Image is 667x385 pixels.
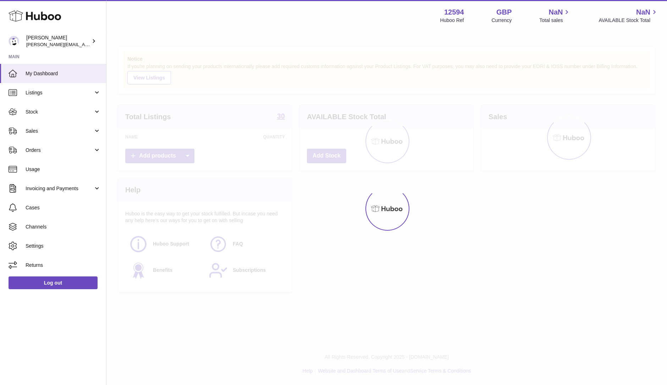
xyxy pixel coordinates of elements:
[26,34,90,48] div: [PERSON_NAME]
[444,7,464,17] strong: 12594
[440,17,464,24] div: Huboo Ref
[26,147,93,154] span: Orders
[599,17,658,24] span: AVAILABLE Stock Total
[26,128,93,134] span: Sales
[26,262,101,269] span: Returns
[26,243,101,249] span: Settings
[539,17,571,24] span: Total sales
[26,224,101,230] span: Channels
[549,7,563,17] span: NaN
[26,89,93,96] span: Listings
[26,42,142,47] span: [PERSON_NAME][EMAIL_ADDRESS][DOMAIN_NAME]
[492,17,512,24] div: Currency
[9,276,98,289] a: Log out
[26,204,101,211] span: Cases
[26,109,93,115] span: Stock
[26,185,93,192] span: Invoicing and Payments
[9,36,19,46] img: owen@wearemakewaves.com
[26,166,101,173] span: Usage
[26,70,101,77] span: My Dashboard
[599,7,658,24] a: NaN AVAILABLE Stock Total
[539,7,571,24] a: NaN Total sales
[636,7,650,17] span: NaN
[496,7,512,17] strong: GBP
